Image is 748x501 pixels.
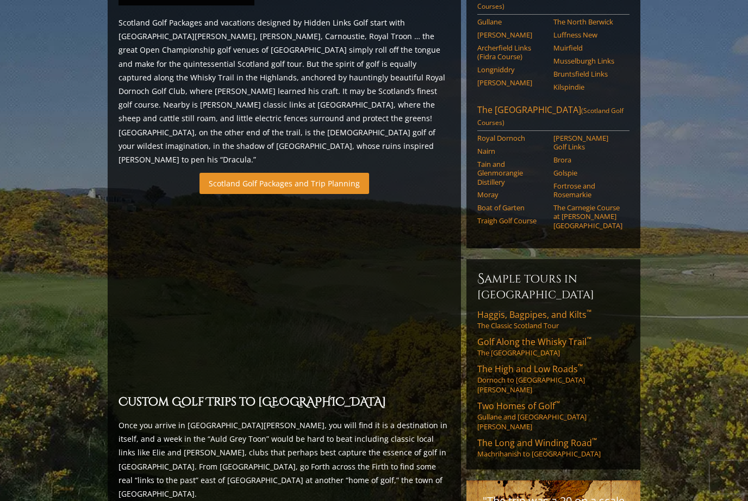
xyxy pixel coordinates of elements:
a: Archerfield Links (Fidra Course) [477,43,546,61]
a: Moray [477,190,546,199]
a: [PERSON_NAME] [477,78,546,87]
span: The High and Low Roads [477,363,583,375]
sup: ™ [592,436,597,445]
a: Scotland Golf Packages and Trip Planning [200,173,369,194]
span: Haggis, Bagpipes, and Kilts [477,309,591,321]
a: Longniddry [477,65,546,74]
a: Fortrose and Rosemarkie [553,181,622,199]
sup: ™ [587,335,591,344]
sup: ™ [587,308,591,317]
a: Nairn [477,147,546,155]
sup: ™ [578,362,583,371]
a: Luffness New [553,30,622,39]
a: Traigh Golf Course [477,216,546,225]
span: Two Homes of Golf [477,400,560,412]
a: Musselburgh Links [553,57,622,65]
iframe: Sir-Nick-favorite-Open-Rota-Venues [119,201,450,387]
a: Gullane [477,17,546,26]
a: Boat of Garten [477,203,546,212]
a: Two Homes of Golf™Gullane and [GEOGRAPHIC_DATA][PERSON_NAME] [477,400,629,431]
a: The Carnegie Course at [PERSON_NAME][GEOGRAPHIC_DATA] [553,203,622,230]
a: Haggis, Bagpipes, and Kilts™The Classic Scotland Tour [477,309,629,330]
a: The Long and Winding Road™Machrihanish to [GEOGRAPHIC_DATA] [477,437,629,459]
a: Brora [553,155,622,164]
a: Golspie [553,168,622,177]
h2: Custom Golf Trips to [GEOGRAPHIC_DATA] [119,393,450,412]
a: The North Berwick [553,17,622,26]
a: Royal Dornoch [477,134,546,142]
p: Once you arrive in [GEOGRAPHIC_DATA][PERSON_NAME], you will find it is a destination in itself, a... [119,418,450,500]
a: The [GEOGRAPHIC_DATA](Scotland Golf Courses) [477,104,629,131]
span: Golf Along the Whisky Trail [477,336,591,348]
a: Tain and Glenmorangie Distillery [477,160,546,186]
span: The Long and Winding Road [477,437,597,449]
a: [PERSON_NAME] Golf Links [553,134,622,152]
sup: ™ [555,399,560,408]
h6: Sample Tours in [GEOGRAPHIC_DATA] [477,270,629,302]
a: Bruntsfield Links [553,70,622,78]
a: The High and Low Roads™Dornoch to [GEOGRAPHIC_DATA][PERSON_NAME] [477,363,629,394]
a: [PERSON_NAME] [477,30,546,39]
p: Scotland Golf Packages and vacations designed by Hidden Links Golf start with [GEOGRAPHIC_DATA][P... [119,16,450,166]
a: Muirfield [553,43,622,52]
a: Golf Along the Whisky Trail™The [GEOGRAPHIC_DATA] [477,336,629,358]
a: Kilspindie [553,83,622,91]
